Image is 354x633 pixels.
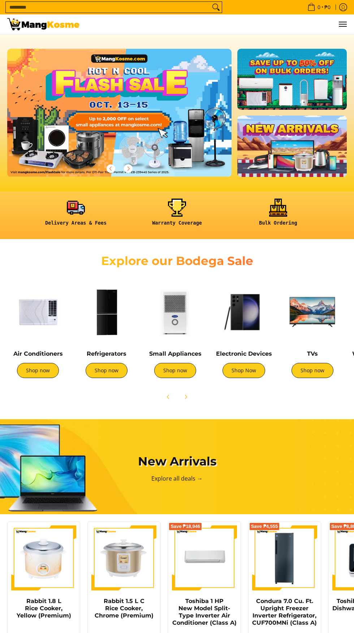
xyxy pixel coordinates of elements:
[170,524,200,529] span: Save ₱18,946
[178,389,194,405] button: Next
[103,161,119,177] button: Previous
[120,161,136,177] button: Next
[76,281,137,343] img: Refrigerators
[252,598,317,626] a: Condura 7.0 Cu. Ft. Upright Freezer Inverter Refrigerator, CUF700MNi (Class A)
[7,18,79,30] img: Mang Kosme: Your Home Appliances Warehouse Sale Partner!
[292,363,333,378] a: Shop now
[172,598,237,626] a: Toshiba 1 HP New Model Split-Type Inverter Air Conditioner (Class A)
[87,350,126,357] a: Refrigerators
[305,3,333,11] span: •
[154,363,196,378] a: Shop now
[144,281,206,343] img: Small Appliances
[94,253,260,268] h2: Explore our Bodega Sale
[17,598,71,619] a: Rabbit 1.8 L Rice Cooker, Yellow (Premium)
[7,49,255,188] a: More
[95,598,154,619] a: Rabbit 1.5 L C Rice Cooker, Chrome (Premium)
[11,525,76,590] img: https://mangkosme.com/products/rabbit-1-8-l-rice-cooker-yellow-class-a
[213,281,275,343] img: Electronic Devices
[86,363,128,378] a: Shop now
[223,363,265,378] a: Shop Now
[130,199,224,232] a: <h6><strong>Warranty Coverage</strong></h6>
[316,5,321,10] span: 0
[29,199,123,232] a: <h6><strong>Delivery Areas & Fees</strong></h6>
[323,5,332,10] span: ₱0
[231,199,325,232] a: <h6><strong>Bulk Ordering</strong></h6>
[338,14,347,34] button: Menu
[160,389,176,405] button: Previous
[307,350,318,357] a: TVs
[172,525,237,590] img: Toshiba 1 HP New Model Split-Type Inverter Air Conditioner (Class A)
[216,350,272,357] a: Electronic Devices
[251,524,278,529] span: Save ₱4,555
[13,350,63,357] a: Air Conditioners
[87,14,347,34] nav: Main Menu
[7,281,69,343] img: Air Conditioners
[282,281,343,343] img: TVs
[151,474,203,482] a: Explore all deals →
[252,525,317,590] img: Condura 7.0 Cu. Ft. Upright Freezer Inverter Refrigerator, CUF700MNi (Class A)
[87,14,347,34] ul: Customer Navigation
[91,525,156,590] img: https://mangkosme.com/products/rabbit-1-5-l-c-rice-cooker-chrome-class-a
[210,2,222,13] button: Search
[17,363,59,378] a: Shop now
[149,350,202,357] a: Small Appliances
